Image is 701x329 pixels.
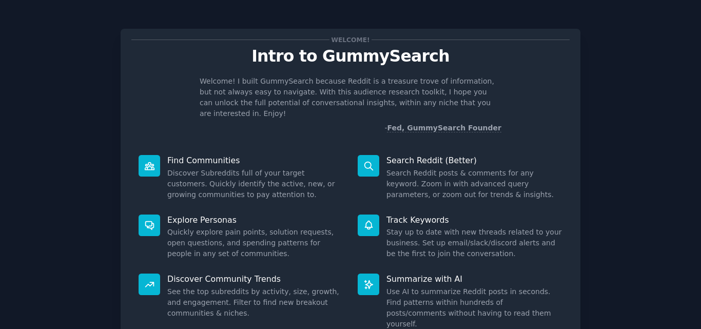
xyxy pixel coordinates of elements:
div: - [384,123,501,133]
a: Fed, GummySearch Founder [387,124,501,132]
dd: Quickly explore pain points, solution requests, open questions, and spending patterns for people ... [167,227,343,259]
p: Track Keywords [386,215,562,225]
p: Explore Personas [167,215,343,225]
p: Discover Community Trends [167,274,343,284]
dd: See the top subreddits by activity, size, growth, and engagement. Filter to find new breakout com... [167,286,343,319]
p: Search Reddit (Better) [386,155,562,166]
span: Welcome! [329,34,372,45]
dd: Discover Subreddits full of your target customers. Quickly identify the active, new, or growing c... [167,168,343,200]
p: Summarize with AI [386,274,562,284]
dd: Stay up to date with new threads related to your business. Set up email/slack/discord alerts and ... [386,227,562,259]
p: Intro to GummySearch [131,47,570,65]
p: Find Communities [167,155,343,166]
dd: Search Reddit posts & comments for any keyword. Zoom in with advanced query parameters, or zoom o... [386,168,562,200]
p: Welcome! I built GummySearch because Reddit is a treasure trove of information, but not always ea... [200,76,501,119]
